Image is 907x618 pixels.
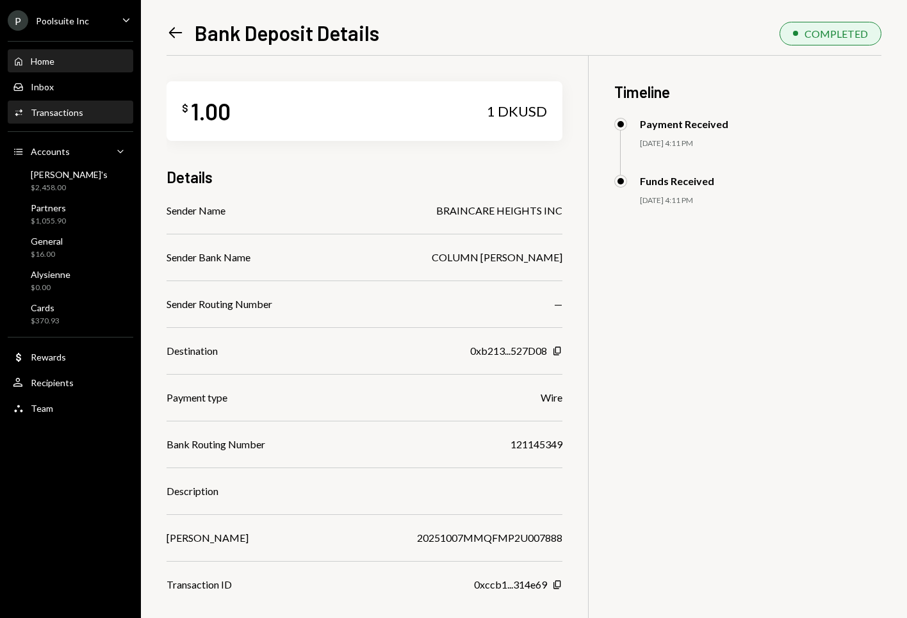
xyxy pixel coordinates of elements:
[614,81,881,102] h3: Timeline
[554,297,562,312] div: —
[31,107,83,118] div: Transactions
[8,396,133,419] a: Team
[167,250,250,265] div: Sender Bank Name
[8,10,28,31] div: P
[36,15,89,26] div: Poolsuite Inc
[432,250,562,265] div: COLUMN [PERSON_NAME]
[511,437,562,452] div: 121145349
[8,371,133,394] a: Recipients
[8,199,133,229] a: Partners$1,055.90
[167,167,213,188] h3: Details
[31,316,60,327] div: $370.93
[541,390,562,405] div: Wire
[31,183,108,193] div: $2,458.00
[31,202,66,213] div: Partners
[31,249,63,260] div: $16.00
[8,265,133,296] a: Alysienne$0.00
[417,530,562,546] div: 20251007MMQFMP2U007888
[195,20,379,45] h1: Bank Deposit Details
[31,269,70,280] div: Alysienne
[167,343,218,359] div: Destination
[31,352,66,362] div: Rewards
[8,140,133,163] a: Accounts
[31,377,74,388] div: Recipients
[31,81,54,92] div: Inbox
[805,28,868,40] div: COMPLETED
[640,118,728,130] div: Payment Received
[640,175,714,187] div: Funds Received
[31,216,66,227] div: $1,055.90
[182,102,188,115] div: $
[31,56,54,67] div: Home
[167,203,225,218] div: Sender Name
[191,97,231,126] div: 1.00
[8,101,133,124] a: Transactions
[8,49,133,72] a: Home
[167,484,218,499] div: Description
[31,146,70,157] div: Accounts
[167,530,249,546] div: [PERSON_NAME]
[640,138,881,149] div: [DATE] 4:11 PM
[31,282,70,293] div: $0.00
[31,403,53,414] div: Team
[474,577,547,592] div: 0xccb1...314e69
[8,165,133,196] a: [PERSON_NAME]'s$2,458.00
[167,297,272,312] div: Sender Routing Number
[436,203,562,218] div: BRAINCARE HEIGHTS INC
[31,169,108,180] div: [PERSON_NAME]'s
[31,236,63,247] div: General
[8,232,133,263] a: General$16.00
[8,298,133,329] a: Cards$370.93
[31,302,60,313] div: Cards
[470,343,547,359] div: 0xb213...527D08
[487,102,547,120] div: 1 DKUSD
[167,437,265,452] div: Bank Routing Number
[167,577,232,592] div: Transaction ID
[8,75,133,98] a: Inbox
[167,390,227,405] div: Payment type
[8,345,133,368] a: Rewards
[640,195,881,206] div: [DATE] 4:11 PM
